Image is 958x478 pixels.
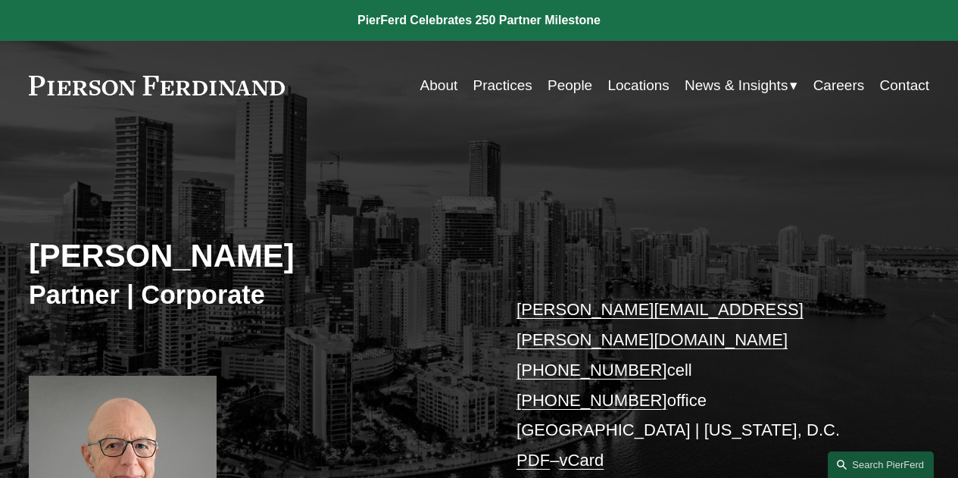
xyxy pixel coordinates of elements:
[29,279,479,311] h3: Partner | Corporate
[29,237,479,276] h2: [PERSON_NAME]
[516,391,667,410] a: [PHONE_NUMBER]
[880,71,930,100] a: Contact
[813,71,865,100] a: Careers
[516,295,891,475] p: cell office [GEOGRAPHIC_DATA] | [US_STATE], D.C. –
[420,71,458,100] a: About
[559,451,604,470] a: vCard
[548,71,592,100] a: People
[516,361,667,380] a: [PHONE_NUMBER]
[685,71,797,100] a: folder dropdown
[685,73,788,98] span: News & Insights
[828,451,934,478] a: Search this site
[516,451,550,470] a: PDF
[473,71,532,100] a: Practices
[516,300,804,349] a: [PERSON_NAME][EMAIL_ADDRESS][PERSON_NAME][DOMAIN_NAME]
[607,71,669,100] a: Locations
